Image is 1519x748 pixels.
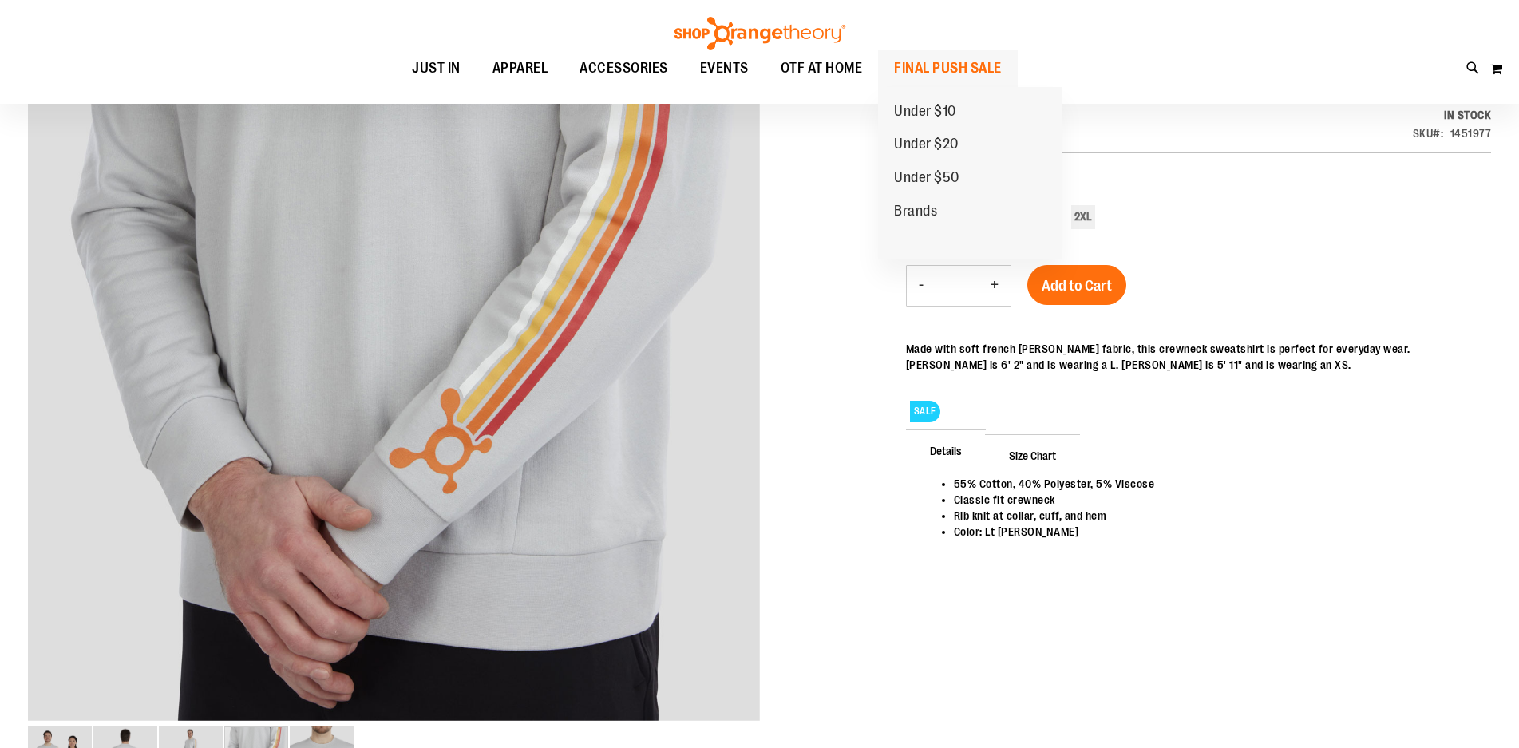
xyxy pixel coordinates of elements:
a: APPAREL [477,50,564,86]
span: Brands [894,203,937,223]
button: Decrease product quantity [907,266,936,306]
img: Shop Orangetheory [672,17,848,50]
span: Under $20 [894,136,959,156]
span: Details [906,429,986,471]
input: Product quantity [936,267,979,305]
span: Size Chart [985,434,1080,476]
span: JUST IN [412,50,461,86]
a: Brands [878,195,953,228]
li: Classic fit crewneck [954,492,1475,508]
span: OTF AT HOME [781,50,863,86]
span: EVENTS [700,50,749,86]
a: Under $10 [878,95,972,129]
span: Under $50 [894,169,959,189]
a: EVENTS [684,50,765,87]
a: ACCESSORIES [564,50,684,87]
li: 55% Cotton, 40% Polyester, 5% Viscose [954,476,1475,492]
span: SALE [910,401,940,422]
span: ACCESSORIES [580,50,668,86]
a: FINAL PUSH SALE [878,50,1018,87]
a: Under $50 [878,161,975,195]
a: Under $20 [878,128,975,161]
span: FINAL PUSH SALE [894,50,1002,86]
div: Made with soft french [PERSON_NAME] fabric, this crewneck sweatshirt is perfect for everyday wear... [906,341,1491,373]
div: Availability [1413,107,1492,123]
div: 2XL [1071,205,1095,229]
li: Color: Lt [PERSON_NAME] [954,524,1475,540]
div: In stock [1413,107,1492,123]
strong: SKU [1413,127,1444,140]
a: JUST IN [396,50,477,87]
li: Rib knit at collar, cuff, and hem [954,508,1475,524]
span: Add to Cart [1042,277,1112,295]
div: 1451977 [1450,125,1492,141]
button: Increase product quantity [979,266,1011,306]
span: APPAREL [492,50,548,86]
span: Under $10 [894,103,956,123]
ul: FINAL PUSH SALE [878,87,1062,260]
button: Add to Cart [1027,265,1126,305]
a: OTF AT HOME [765,50,879,87]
